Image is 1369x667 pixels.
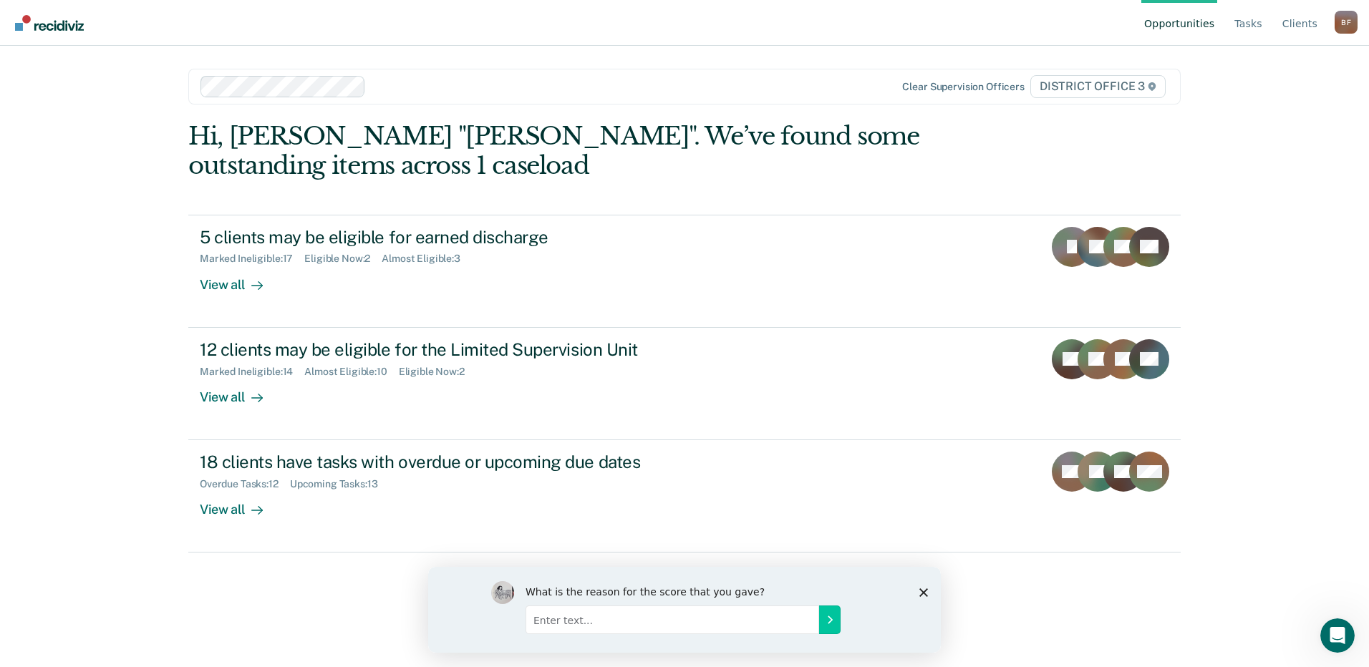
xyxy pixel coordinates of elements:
div: View all [200,265,280,293]
a: 12 clients may be eligible for the Limited Supervision UnitMarked Ineligible:14Almost Eligible:10... [188,328,1181,440]
div: Hi, [PERSON_NAME] "[PERSON_NAME]". We’ve found some outstanding items across 1 caseload [188,122,982,180]
div: 5 clients may be eligible for earned discharge [200,227,702,248]
span: DISTRICT OFFICE 3 [1030,75,1166,98]
button: Profile dropdown button [1335,11,1358,34]
div: Eligible Now : 2 [399,366,476,378]
div: Marked Ineligible : 17 [200,253,304,265]
div: Upcoming Tasks : 13 [290,478,390,490]
a: 18 clients have tasks with overdue or upcoming due datesOverdue Tasks:12Upcoming Tasks:13View all [188,440,1181,552]
iframe: Survey by Kim from Recidiviz [428,567,941,653]
div: Marked Ineligible : 14 [200,366,304,378]
img: Recidiviz [15,15,84,31]
div: Eligible Now : 2 [304,253,382,265]
div: Almost Eligible : 10 [304,366,399,378]
div: View all [200,490,280,518]
div: 18 clients have tasks with overdue or upcoming due dates [200,452,702,472]
iframe: Intercom live chat [1320,618,1355,653]
div: 12 clients may be eligible for the Limited Supervision Unit [200,339,702,360]
a: 5 clients may be eligible for earned dischargeMarked Ineligible:17Eligible Now:2Almost Eligible:3... [188,215,1181,328]
div: View all [200,377,280,405]
div: Clear supervision officers [902,81,1024,93]
div: Overdue Tasks : 12 [200,478,290,490]
div: Almost Eligible : 3 [382,253,472,265]
div: B F [1335,11,1358,34]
